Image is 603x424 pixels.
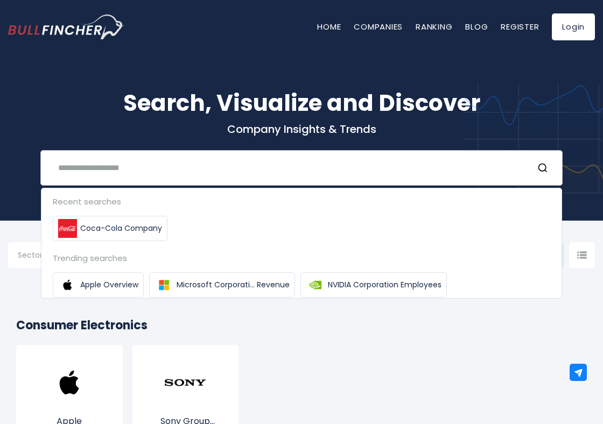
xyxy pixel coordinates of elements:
a: Coca-Cola Company [53,216,167,241]
h2: Consumer Electronics [16,316,587,334]
img: AAPL.png [48,361,91,404]
span: Apple Overview [80,279,138,291]
a: Login [552,13,595,40]
img: Bullfincher logo [8,15,124,39]
a: Apple Overview [53,272,144,298]
span: Coca-Cola Company [80,223,162,234]
button: Search [537,161,551,175]
a: Ranking [416,21,452,32]
div: Trending searches [53,252,550,264]
a: Register [501,21,539,32]
h1: Search, Visualize and Discover [8,86,595,120]
p: Company Insights & Trends [8,122,595,136]
img: SONY.png [164,361,207,404]
a: Microsoft Corporati... Revenue [149,272,295,298]
a: NVIDIA Corporation Employees [300,272,447,298]
span: Microsoft Corporati... Revenue [177,279,290,291]
a: Home [317,21,341,32]
span: NVIDIA Corporation Employees [328,279,441,291]
img: Coca-Cola Company [58,219,77,238]
img: icon-comp-list-view.svg [577,251,587,259]
a: Companies [354,21,403,32]
a: Blog [465,21,488,32]
span: Sector [18,250,43,260]
a: Go to homepage [8,15,124,39]
div: Recent searches [53,195,550,208]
